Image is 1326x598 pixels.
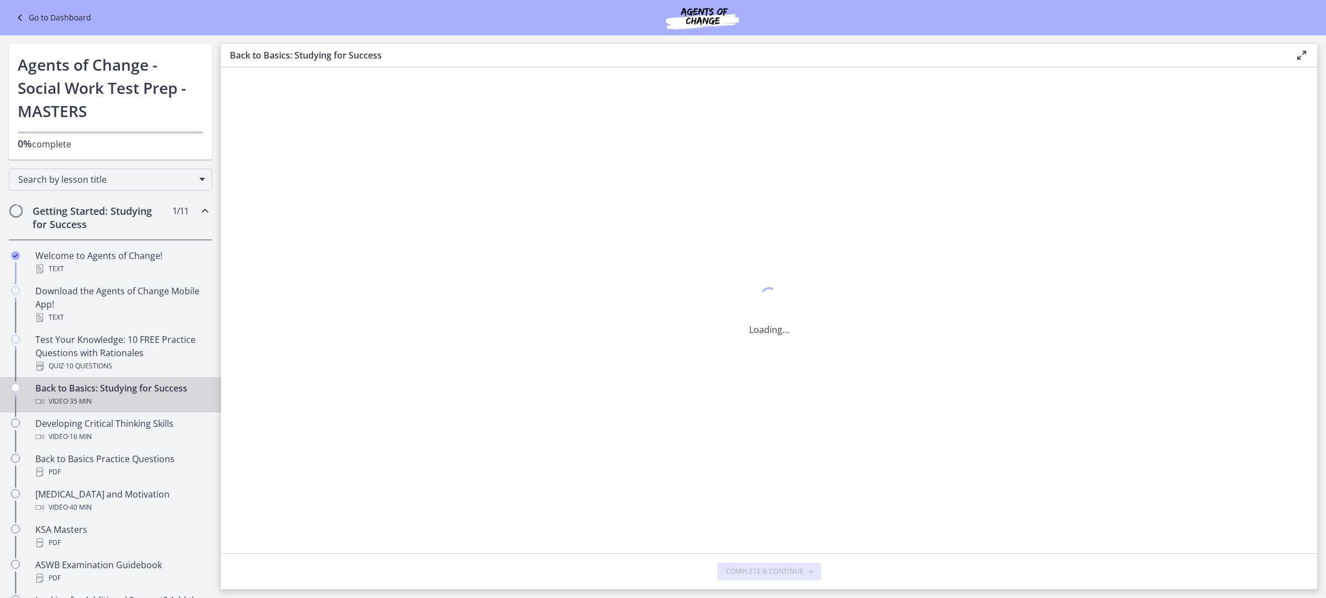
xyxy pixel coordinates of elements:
[35,395,208,408] div: Video
[172,204,188,218] span: 1 / 11
[35,536,208,549] div: PDF
[749,323,789,336] p: Loading...
[68,501,92,514] span: · 40 min
[35,359,208,373] div: Quiz
[35,465,208,479] div: PDF
[33,204,167,231] h2: Getting Started: Studying for Success
[35,488,208,514] div: [MEDICAL_DATA] and Motivation
[35,249,208,276] div: Welcome to Agents of Change!
[18,137,32,150] span: 0%
[35,417,208,443] div: Developing Critical Thinking Skills
[35,501,208,514] div: Video
[35,311,208,324] div: Text
[35,382,208,408] div: Back to Basics: Studying for Success
[11,251,20,260] i: Completed
[35,452,208,479] div: Back to Basics Practice Questions
[68,430,92,443] span: · 16 min
[35,333,208,373] div: Test Your Knowledge: 10 FREE Practice Questions with Rationales
[13,11,91,24] a: Go to Dashboard
[35,262,208,276] div: Text
[18,137,203,151] p: complete
[35,571,208,585] div: PDF
[636,4,769,31] img: Agents of Change
[64,359,112,373] span: · 10 Questions
[230,49,1277,62] h3: Back to Basics: Studying for Success
[35,558,208,585] div: ASWB Examination Guidebook
[35,430,208,443] div: Video
[18,53,203,123] h1: Agents of Change - Social Work Test Prep - MASTERS
[18,173,194,186] span: Search by lesson title
[68,395,92,408] span: · 35 min
[749,284,789,310] div: 1
[35,284,208,324] div: Download the Agents of Change Mobile App!
[717,563,821,580] button: Complete & continue
[35,523,208,549] div: KSA Masters
[726,567,803,576] span: Complete & continue
[9,168,212,190] div: Search by lesson title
